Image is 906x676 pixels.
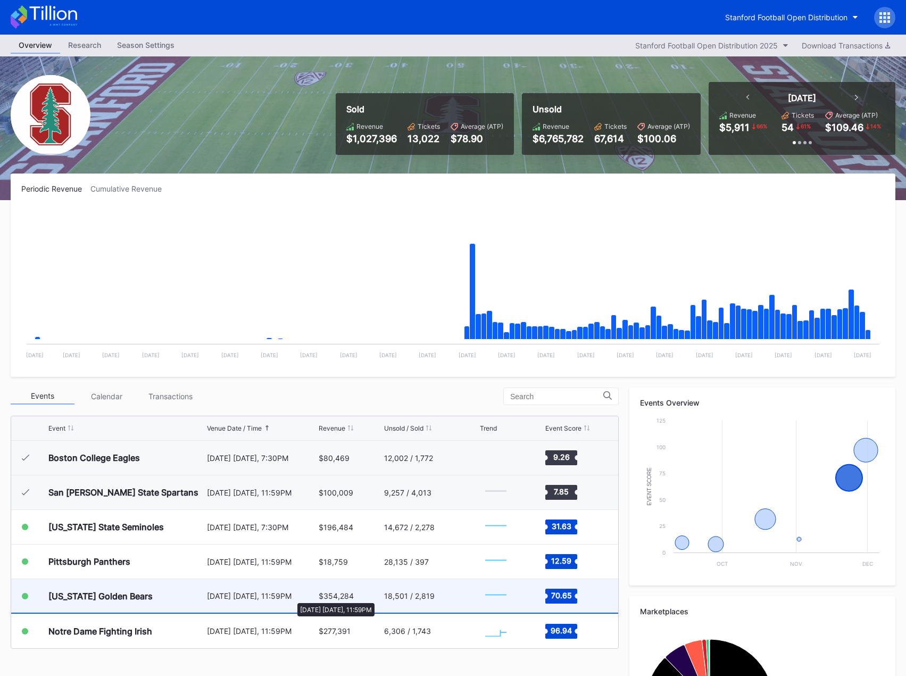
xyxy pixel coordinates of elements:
[300,352,318,358] text: [DATE]
[551,556,571,565] text: 12.59
[755,122,768,130] div: 66 %
[26,352,44,358] text: [DATE]
[207,523,316,532] div: [DATE] [DATE], 7:30PM
[659,470,666,476] text: 75
[384,488,431,497] div: 9,257 / 4,013
[207,626,316,636] div: [DATE] [DATE], 11:59PM
[60,37,109,54] a: Research
[480,583,512,609] svg: Chart title
[533,133,584,144] div: $6,765,782
[319,557,348,566] div: $18,759
[21,184,90,193] div: Periodic Revenue
[319,591,354,600] div: $354,284
[384,523,435,532] div: 14,672 / 2,278
[537,352,555,358] text: [DATE]
[647,122,690,130] div: Average (ATP)
[11,75,90,155] img: Stanford_Football_Secondary.png
[646,467,652,506] text: Event Score
[775,352,792,358] text: [DATE]
[480,479,512,506] svg: Chart title
[640,415,885,575] svg: Chart title
[11,37,60,54] a: Overview
[604,122,627,130] div: Tickets
[640,607,885,616] div: Marketplaces
[577,352,595,358] text: [DATE]
[640,398,885,407] div: Events Overview
[480,444,512,471] svg: Chart title
[384,424,423,432] div: Unsold / Sold
[207,454,316,463] div: [DATE] [DATE], 7:30PM
[725,13,847,22] div: Stanford Football Open Distribution
[384,591,435,600] div: 18,501 / 2,819
[384,626,431,636] div: 6,306 / 1,743
[635,41,778,50] div: Stanford Football Open Distribution 2025
[545,424,581,432] div: Event Score
[869,122,882,130] div: 14 %
[319,424,345,432] div: Revenue
[340,352,358,358] text: [DATE]
[207,488,316,497] div: [DATE] [DATE], 11:59PM
[207,424,262,432] div: Venue Date / Time
[554,487,569,496] text: 7.85
[419,352,436,358] text: [DATE]
[814,352,832,358] text: [DATE]
[142,352,160,358] text: [DATE]
[854,352,871,358] text: [DATE]
[207,591,316,600] div: [DATE] [DATE], 11:59PM
[418,122,440,130] div: Tickets
[408,133,440,144] div: 13,022
[659,497,666,503] text: 50
[796,38,895,53] button: Download Transactions
[551,590,571,599] text: 70.65
[48,591,153,601] div: [US_STATE] Golden Bears
[825,122,863,133] div: $109.46
[356,122,383,130] div: Revenue
[480,514,512,540] svg: Chart title
[221,352,239,358] text: [DATE]
[862,560,873,567] text: Dec
[717,560,728,567] text: Oct
[459,352,476,358] text: [DATE]
[48,626,152,637] div: Notre Dame Fighting Irish
[510,392,603,401] input: Search
[319,523,353,532] div: $196,484
[729,111,756,119] div: Revenue
[659,523,666,529] text: 25
[384,454,433,463] div: 12,002 / 1,772
[319,488,353,497] div: $100,009
[637,133,690,144] div: $100.06
[788,93,816,103] div: [DATE]
[802,41,890,50] div: Download Transactions
[384,557,429,566] div: 28,135 / 397
[630,38,794,53] button: Stanford Football Open Distribution 2025
[480,424,497,432] div: Trend
[696,352,713,358] text: [DATE]
[21,207,885,366] svg: Chart title
[617,352,634,358] text: [DATE]
[261,352,278,358] text: [DATE]
[551,522,571,531] text: 31.63
[11,388,74,405] div: Events
[717,7,866,27] button: Stanford Football Open Distribution
[181,352,199,358] text: [DATE]
[451,133,503,144] div: $78.90
[662,549,666,556] text: 0
[109,37,182,53] div: Season Settings
[792,111,814,119] div: Tickets
[74,388,138,405] div: Calendar
[480,618,512,645] svg: Chart title
[656,352,674,358] text: [DATE]
[63,352,80,358] text: [DATE]
[719,122,750,133] div: $5,911
[800,122,812,130] div: 61 %
[319,626,351,636] div: $277,391
[48,522,164,532] div: [US_STATE] State Seminoles
[533,104,690,114] div: Unsold
[656,417,666,424] text: 125
[656,444,666,450] text: 100
[319,454,350,463] div: $80,469
[480,548,512,575] svg: Chart title
[102,352,120,358] text: [DATE]
[551,625,572,634] text: 96.94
